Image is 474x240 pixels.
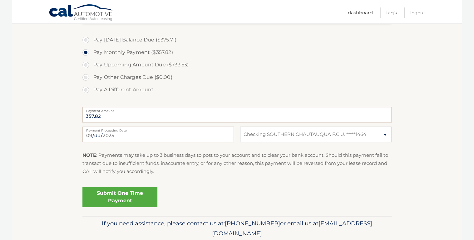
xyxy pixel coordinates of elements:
span: [PHONE_NUMBER] [225,220,280,227]
label: Payment Processing Date [82,127,234,132]
a: Dashboard [348,7,373,18]
a: Cal Automotive [49,4,114,22]
label: Pay Upcoming Amount Due ($733.53) [82,59,392,71]
span: [EMAIL_ADDRESS][DOMAIN_NAME] [212,220,372,237]
label: Payment Amount [82,107,392,112]
label: Pay Other Charges Due ($0.00) [82,71,392,84]
label: Pay A Different Amount [82,84,392,96]
p: : Payments may take up to 3 business days to post to your account and to clear your bank account.... [82,151,392,176]
strong: NOTE [82,152,96,158]
a: Logout [410,7,425,18]
p: If you need assistance, please contact us at: or email us at [86,218,388,238]
a: FAQ's [386,7,397,18]
a: Submit One Time Payment [82,187,157,207]
input: Payment Amount [82,107,392,122]
input: Payment Date [82,127,234,142]
label: Pay [DATE] Balance Due ($375.71) [82,34,392,46]
label: Pay Monthly Payment ($357.82) [82,46,392,59]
